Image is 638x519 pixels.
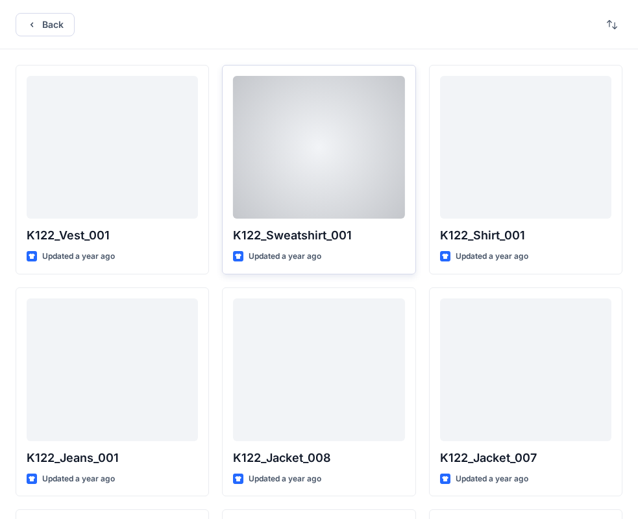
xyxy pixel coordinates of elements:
[440,298,611,441] a: K122_Jacket_007
[27,76,198,219] a: K122_Vest_001
[456,250,528,263] p: Updated a year ago
[440,76,611,219] a: K122_Shirt_001
[440,449,611,467] p: K122_Jacket_007
[233,226,404,245] p: K122_Sweatshirt_001
[233,449,404,467] p: K122_Jacket_008
[249,472,321,486] p: Updated a year ago
[456,472,528,486] p: Updated a year ago
[42,250,115,263] p: Updated a year ago
[233,76,404,219] a: K122_Sweatshirt_001
[249,250,321,263] p: Updated a year ago
[27,298,198,441] a: K122_Jeans_001
[440,226,611,245] p: K122_Shirt_001
[233,298,404,441] a: K122_Jacket_008
[27,226,198,245] p: K122_Vest_001
[42,472,115,486] p: Updated a year ago
[16,13,75,36] button: Back
[27,449,198,467] p: K122_Jeans_001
